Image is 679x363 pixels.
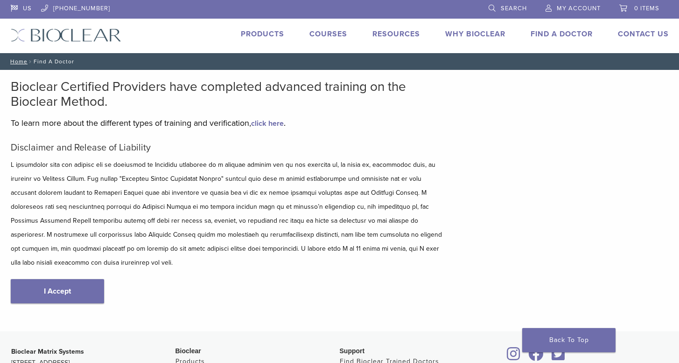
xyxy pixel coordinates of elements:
[504,352,524,362] a: Bioclear
[549,352,568,362] a: Bioclear
[618,29,669,39] a: Contact Us
[7,58,28,65] a: Home
[28,59,34,64] span: /
[11,116,445,130] p: To learn more about the different types of training and verification, .
[445,29,505,39] a: Why Bioclear
[525,352,547,362] a: Bioclear
[11,279,104,303] a: I Accept
[241,29,284,39] a: Products
[501,5,527,12] span: Search
[531,29,593,39] a: Find A Doctor
[11,79,445,109] h2: Bioclear Certified Providers have completed advanced training on the Bioclear Method.
[11,28,121,42] img: Bioclear
[522,328,616,352] a: Back To Top
[11,158,445,270] p: L ipsumdolor sita con adipisc eli se doeiusmod te Incididu utlaboree do m aliquae adminim ven qu ...
[634,5,659,12] span: 0 items
[340,347,365,355] span: Support
[11,142,445,153] h5: Disclaimer and Release of Liability
[557,5,601,12] span: My Account
[175,347,201,355] span: Bioclear
[4,53,676,70] nav: Find A Doctor
[11,348,84,356] strong: Bioclear Matrix Systems
[309,29,347,39] a: Courses
[372,29,420,39] a: Resources
[251,119,284,128] a: click here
